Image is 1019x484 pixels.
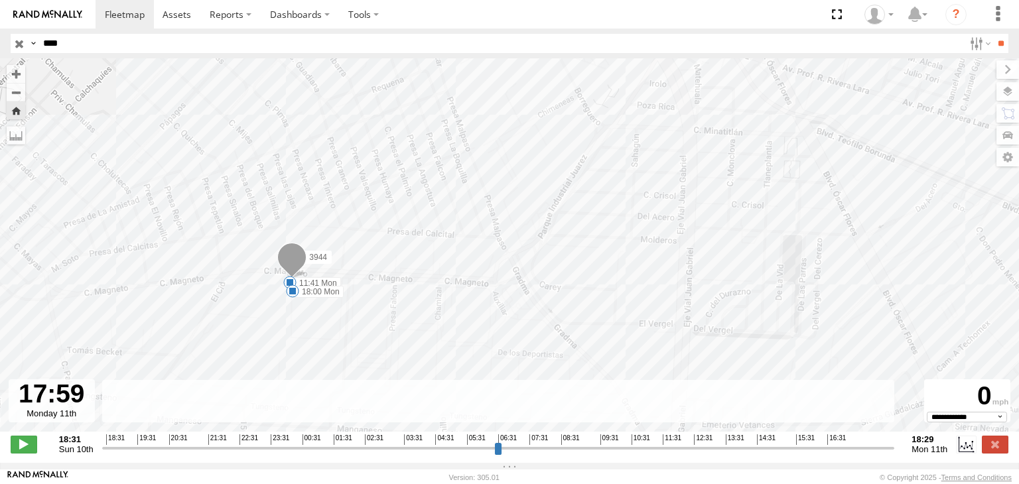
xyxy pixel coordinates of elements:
span: 20:31 [169,434,188,445]
label: Search Query [28,34,38,53]
span: Sun 10th Aug 2025 [59,444,94,454]
span: 19:31 [137,434,156,445]
span: 06:31 [498,434,517,445]
span: 14:31 [757,434,776,445]
label: 18:00 Mon [293,286,344,298]
label: Measure [7,126,25,145]
div: Irving Rodriguez [860,5,898,25]
label: 11:41 Mon [290,277,341,289]
span: 21:31 [208,434,227,445]
span: 22:31 [239,434,258,445]
a: Terms and Conditions [941,473,1012,481]
i: ? [945,4,967,25]
span: Mon 11th Aug 2025 [912,444,947,454]
span: 09:31 [600,434,619,445]
button: Zoom Home [7,101,25,119]
span: 10:31 [632,434,650,445]
span: 07:31 [529,434,548,445]
span: 3944 [309,253,327,262]
span: 05:31 [467,434,486,445]
span: 16:31 [827,434,846,445]
label: Map Settings [996,148,1019,166]
span: 11:31 [663,434,681,445]
label: Search Filter Options [965,34,993,53]
span: 23:31 [271,434,289,445]
label: Close [982,436,1008,453]
span: 03:31 [404,434,423,445]
div: © Copyright 2025 - [880,473,1012,481]
div: Version: 305.01 [449,473,500,481]
span: 02:31 [365,434,383,445]
button: Zoom in [7,65,25,83]
span: 15:31 [796,434,815,445]
strong: 18:29 [912,434,947,444]
span: 04:31 [435,434,454,445]
span: 12:31 [694,434,713,445]
a: Visit our Website [7,471,68,484]
strong: 18:31 [59,434,94,444]
span: 01:31 [334,434,352,445]
span: 18:31 [106,434,125,445]
div: 0 [926,381,1008,412]
img: rand-logo.svg [13,10,82,19]
label: Play/Stop [11,436,37,453]
span: 13:31 [726,434,744,445]
button: Zoom out [7,83,25,101]
span: 00:31 [303,434,321,445]
span: 08:31 [561,434,580,445]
